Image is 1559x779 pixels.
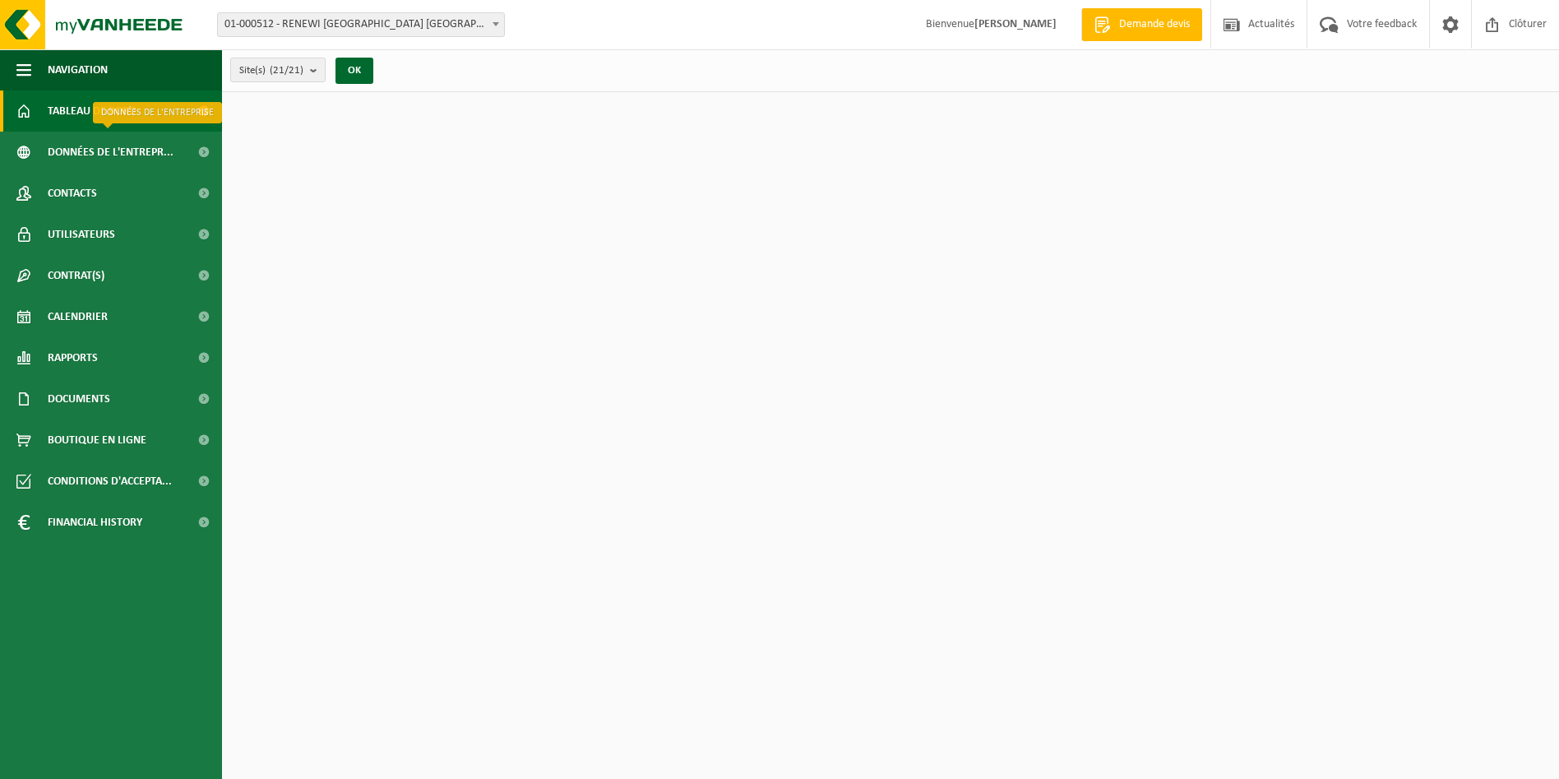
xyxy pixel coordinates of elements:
span: Boutique en ligne [48,420,146,461]
span: Calendrier [48,296,108,337]
span: Conditions d'accepta... [48,461,172,502]
span: 01-000512 - RENEWI BELGIUM NV - LOMMEL [217,12,505,37]
a: Demande devis [1081,8,1202,41]
span: Données de l'entrepr... [48,132,173,173]
span: Financial History [48,502,142,543]
button: Site(s)(21/21) [230,58,326,82]
span: 01-000512 - RENEWI BELGIUM NV - LOMMEL [218,13,504,36]
span: Documents [48,378,110,420]
span: Contacts [48,173,97,214]
span: Rapports [48,337,98,378]
span: Tableau de bord [48,90,136,132]
strong: [PERSON_NAME] [974,18,1057,30]
span: Site(s) [239,58,303,83]
span: Navigation [48,49,108,90]
span: Demande devis [1115,16,1194,33]
span: Utilisateurs [48,214,115,255]
span: Contrat(s) [48,255,104,296]
button: OK [335,58,373,84]
count: (21/21) [270,65,303,76]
